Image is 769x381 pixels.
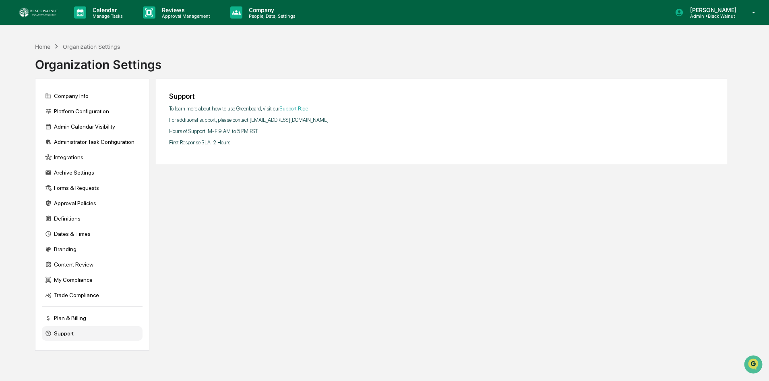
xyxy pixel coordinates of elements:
[42,104,143,119] div: Platform Configuration
[57,136,97,143] a: Powered byPylon
[42,273,143,287] div: My Compliance
[8,102,14,109] div: 🖐️
[42,227,143,241] div: Dates & Times
[280,106,308,112] a: Support Page
[86,6,127,13] p: Calendar
[42,326,143,341] div: Support
[684,13,740,19] p: Admin • Black Walnut
[8,17,147,30] p: How can we help?
[5,98,55,113] a: 🖐️Preclearance
[27,62,132,70] div: Start new chat
[242,6,300,13] p: Company
[42,242,143,256] div: Branding
[80,137,97,143] span: Pylon
[42,288,143,302] div: Trade Compliance
[42,196,143,210] div: Approval Policies
[8,62,23,76] img: 1746055101610-c473b297-6a78-478c-a979-82029cc54cd1
[55,98,103,113] a: 🗄️Attestations
[169,139,714,146] p: First Response SLA: 2 Hours
[743,354,765,376] iframe: Open customer support
[242,13,300,19] p: People, Data, Settings
[169,117,714,123] p: For additional support, please contact [EMAIL_ADDRESS][DOMAIN_NAME]
[42,257,143,272] div: Content Review
[684,6,740,13] p: [PERSON_NAME]
[137,64,147,74] button: Start new chat
[66,102,100,110] span: Attestations
[35,43,50,50] div: Home
[42,150,143,164] div: Integrations
[42,89,143,103] div: Company Info
[35,51,161,72] div: Organization Settings
[86,13,127,19] p: Manage Tasks
[8,118,14,124] div: 🔎
[155,13,214,19] p: Approval Management
[169,128,714,134] p: Hours of Support: M-F 9 AM to 5 PM EST
[155,6,214,13] p: Reviews
[169,106,714,112] p: To learn more about how to use Greenboard, visit our
[42,181,143,195] div: Forms & Requests
[42,135,143,149] div: Administrator Task Configuration
[27,70,102,76] div: We're available if you need us!
[169,92,714,100] div: Support
[5,114,54,128] a: 🔎Data Lookup
[63,43,120,50] div: Organization Settings
[16,117,51,125] span: Data Lookup
[16,102,52,110] span: Preclearance
[42,211,143,226] div: Definitions
[42,119,143,134] div: Admin Calendar Visibility
[58,102,65,109] div: 🗄️
[19,8,58,17] img: logo
[42,311,143,325] div: Plan & Billing
[42,165,143,180] div: Archive Settings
